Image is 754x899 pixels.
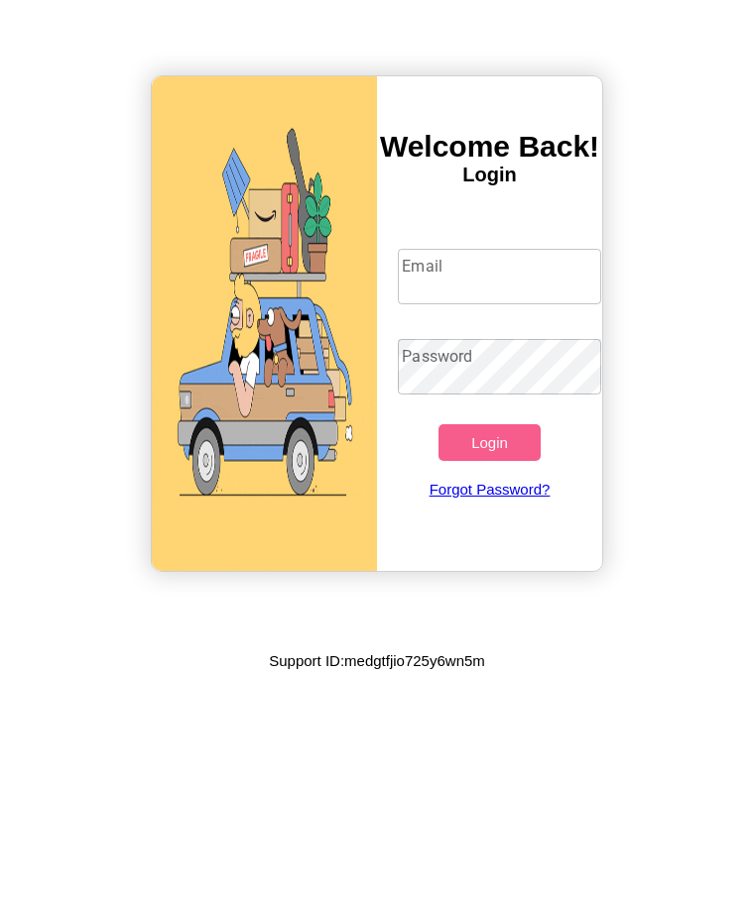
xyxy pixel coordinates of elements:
a: Forgot Password? [388,461,590,517]
p: Support ID: medgtfjio725y6wn5m [269,647,485,674]
h4: Login [377,164,602,186]
button: Login [439,424,540,461]
h3: Welcome Back! [377,130,602,164]
img: gif [152,76,377,571]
